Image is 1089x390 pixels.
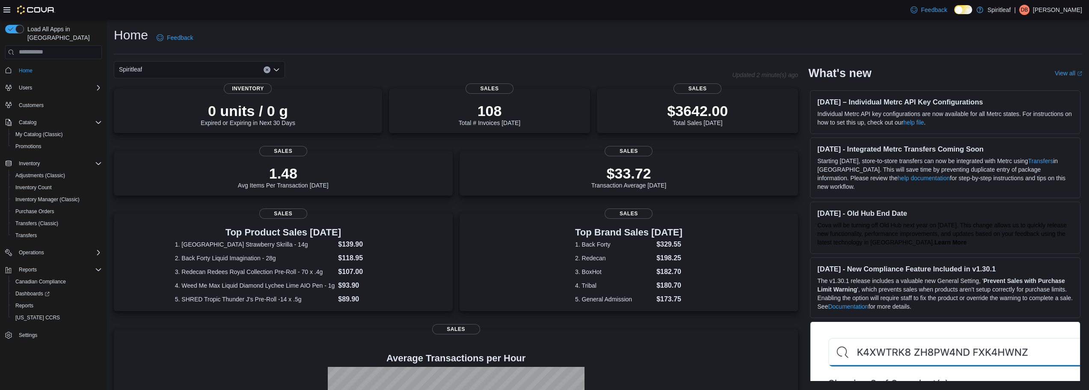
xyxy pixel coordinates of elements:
dd: $118.95 [338,253,392,263]
dt: 1. [GEOGRAPHIC_DATA] Strawberry Skrilla - 14g [175,240,335,249]
span: Canadian Compliance [12,277,102,287]
button: Customers [2,99,105,111]
button: Reports [15,265,40,275]
span: Users [19,84,32,91]
button: Promotions [9,140,105,152]
nav: Complex example [5,61,102,364]
span: Sales [605,208,653,219]
span: Users [15,83,102,93]
p: 0 units / 0 g [201,102,295,119]
span: Adjustments (Classic) [12,170,102,181]
dt: 2. Back Forty Liquid Imagination - 28g [175,254,335,262]
span: Dashboards [15,290,50,297]
p: [PERSON_NAME] [1033,5,1082,15]
span: Inventory Count [15,184,52,191]
strong: Learn More [935,239,967,246]
span: Feedback [167,33,193,42]
dt: 3. Redecan Redees Royal Collection Pre-Roll - 70 x .4g [175,268,335,276]
strong: Prevent Sales with Purchase Limit Warning [817,277,1065,293]
dd: $93.90 [338,280,392,291]
h3: [DATE] – Individual Metrc API Key Configurations [817,98,1073,106]
span: Settings [19,332,37,339]
p: Spiritleaf [988,5,1011,15]
span: DB [1021,5,1028,15]
span: Canadian Compliance [15,278,66,285]
span: Spiritleaf [119,64,142,74]
input: Dark Mode [954,5,972,14]
a: help file [903,119,924,126]
span: Inventory [224,83,272,94]
dd: $180.70 [656,280,682,291]
span: Reports [15,302,33,309]
a: Adjustments (Classic) [12,170,68,181]
span: Feedback [921,6,947,14]
span: Promotions [15,143,42,150]
dt: 4. Tribal [575,281,653,290]
span: Load All Apps in [GEOGRAPHIC_DATA] [24,25,102,42]
p: Starting [DATE], store-to-store transfers can now be integrated with Metrc using in [GEOGRAPHIC_D... [817,157,1073,191]
span: Sales [432,324,480,334]
span: Sales [605,146,653,156]
span: Operations [19,249,44,256]
h3: [DATE] - New Compliance Feature Included in v1.30.1 [817,265,1073,273]
div: Total # Invoices [DATE] [459,102,520,126]
dd: $329.55 [656,239,682,250]
span: Purchase Orders [15,208,54,215]
dd: $182.70 [656,267,682,277]
button: Inventory Count [9,182,105,194]
span: Home [19,67,33,74]
span: Purchase Orders [12,206,102,217]
dt: 4. Weed Me Max Liquid Diamond Lychee Lime AIO Pen - 1g [175,281,335,290]
span: My Catalog (Classic) [12,129,102,140]
a: Purchase Orders [12,206,58,217]
a: Promotions [12,141,45,152]
span: Inventory Manager (Classic) [12,194,102,205]
a: Inventory Manager (Classic) [12,194,83,205]
a: Dashboards [12,289,53,299]
div: Avg Items Per Transaction [DATE] [238,165,329,189]
div: Total Sales [DATE] [667,102,728,126]
span: Cova will be turning off Old Hub next year on [DATE]. This change allows us to quickly release ne... [817,222,1067,246]
button: Home [2,64,105,77]
button: Purchase Orders [9,205,105,217]
h3: Top Product Sales [DATE] [175,227,392,238]
span: Sales [259,146,307,156]
p: Individual Metrc API key configurations are now available for all Metrc states. For instructions ... [817,110,1073,127]
p: The v1.30.1 release includes a valuable new General Setting, ' ', which prevents sales when produ... [817,277,1073,311]
dd: $89.90 [338,294,392,304]
a: Dashboards [9,288,105,300]
div: Transaction Average [DATE] [591,165,667,189]
span: Sales [259,208,307,219]
button: Adjustments (Classic) [9,170,105,182]
span: Washington CCRS [12,313,102,323]
button: Open list of options [273,66,280,73]
span: [US_STATE] CCRS [15,314,60,321]
dd: $198.25 [656,253,682,263]
dt: 3. BoxHot [575,268,653,276]
span: Catalog [15,117,102,128]
a: Transfers [1028,158,1053,164]
svg: External link [1077,71,1082,76]
h4: Average Transactions per Hour [121,353,791,363]
span: Customers [19,102,44,109]
button: Reports [2,264,105,276]
button: Catalog [2,116,105,128]
button: Users [15,83,36,93]
button: Transfers (Classic) [9,217,105,229]
a: Transfers (Classic) [12,218,62,229]
button: Inventory [15,158,43,169]
dt: 5. SHRED Tropic Thunder J's Pre-Roll -14 x .5g [175,295,335,304]
button: Operations [2,247,105,259]
span: Settings [15,330,102,340]
span: Inventory Count [12,182,102,193]
img: Cova [17,6,55,14]
span: Inventory [15,158,102,169]
a: My Catalog (Classic) [12,129,66,140]
p: Updated 2 minute(s) ago [732,71,798,78]
span: My Catalog (Classic) [15,131,63,138]
button: Users [2,82,105,94]
div: Expired or Expiring in Next 30 Days [201,102,295,126]
button: Operations [15,247,47,258]
span: Dark Mode [954,14,955,15]
span: Home [15,65,102,76]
